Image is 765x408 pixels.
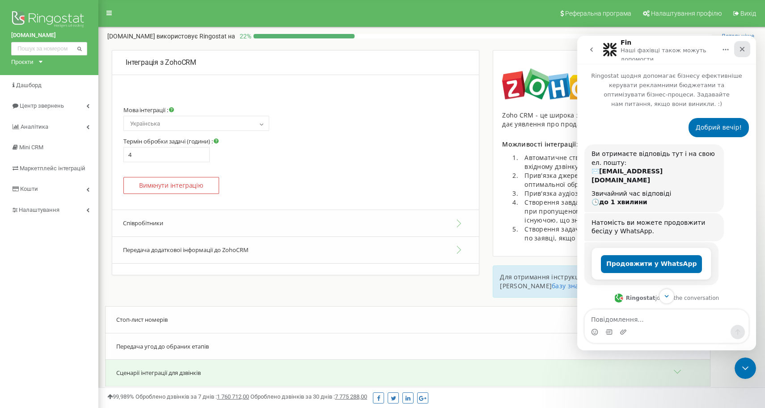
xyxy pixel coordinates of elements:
[502,140,694,149] p: Можливості інтеграції:
[19,206,59,213] span: Налаштування
[11,42,87,55] input: Пошук за номером
[250,393,367,400] span: Оброблено дзвінків за 30 днів :
[107,393,134,400] span: 99,989%
[520,189,694,198] li: Прив'язка аудіозапису розмови до ліда/ угоди;
[126,58,465,68] p: Інтеграція з ZohoCRM
[502,68,592,100] img: image
[520,153,694,171] li: Автоматичне створення ліда/ угоди/ контакту при вхідному дзвінку від нового клієнта;
[123,177,219,194] button: Вимкнути інтеграцію
[520,171,694,189] li: Прив'язка джерел дзвінка до ліда/ угоди для оптимальної обробки менеджером заявки;
[20,165,85,172] span: Маркетплейс інтеграцій
[552,282,587,290] a: базу знань
[127,118,266,130] span: Українська
[123,106,174,114] label: Мова інтеграції :
[116,342,209,350] span: Передача угод до обраних етапів
[112,237,479,264] button: Передача додаткової інформації до ZohoCRM
[21,123,48,130] span: Аналiтика
[107,32,235,41] p: [DOMAIN_NAME]
[135,393,249,400] span: Оброблено дзвінків за 7 днів :
[651,10,722,17] span: Налаштування профілю
[116,315,168,324] span: Стоп-лист номерів
[500,273,697,290] p: Для отримання інструкції щодо інтеграції перейдіть [PERSON_NAME]
[335,393,367,400] u: 7 775 288,00
[16,82,42,88] span: Дашборд
[11,58,34,66] div: Проєкти
[20,102,64,109] span: Центр звернень
[577,36,756,350] iframe: Intercom live chat
[20,185,38,192] span: Кошти
[11,9,87,31] img: Ringostat logo
[565,10,631,17] span: Реферальна програма
[11,31,87,40] a: [DOMAIN_NAME]
[123,116,269,131] span: Українська
[19,144,43,151] span: Mini CRM
[721,33,754,40] span: Детальніше
[520,225,694,243] li: Створення задач для відповідального менеджера по заявці, якщо на дзвінок відповів колега
[116,369,201,377] span: Сценарії інтеграції для дзвінків
[735,358,756,379] iframe: Intercom live chat
[520,198,694,225] li: Створення завдань для відповідального менеджера при пропущеному виклику за новою угодою або існую...
[740,10,756,17] span: Вихід
[123,138,219,145] label: Термін обробки задачі (години) :
[112,210,479,237] button: Співробітники
[217,393,249,400] u: 1 760 712,00
[156,33,235,40] span: використовує Ringostat на
[235,32,254,41] p: 22 %
[502,111,694,129] div: Zoho CRM - це широка за своїми функціями система, яка дає уявлення про продажі, маркетинг, підтри...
